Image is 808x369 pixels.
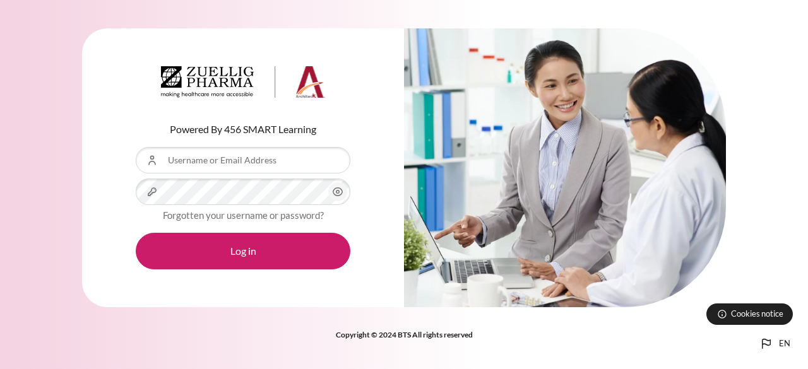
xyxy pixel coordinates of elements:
[136,122,350,137] p: Powered By 456 SMART Learning
[163,209,324,221] a: Forgotten your username or password?
[136,147,350,173] input: Username or Email Address
[731,308,783,320] span: Cookies notice
[336,330,473,339] strong: Copyright © 2024 BTS All rights reserved
[161,66,325,103] a: Architeck
[136,233,350,269] button: Log in
[706,303,793,325] button: Cookies notice
[754,331,795,356] button: Languages
[161,66,325,98] img: Architeck
[779,337,790,350] span: en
